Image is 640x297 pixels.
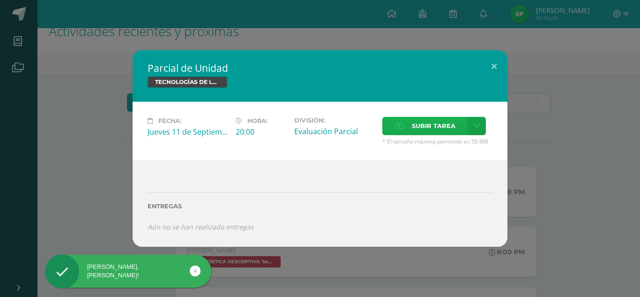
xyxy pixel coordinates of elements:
button: Close (Esc) [481,50,507,82]
span: TECNOLOGÍAS DE LA INFORMACIÓN Y LA COMUNICACIÓN 5 [148,76,227,88]
label: Entregas [148,203,492,210]
div: Evaluación Parcial [294,126,375,137]
h2: Parcial de Unidad [148,61,492,75]
div: [PERSON_NAME], [PERSON_NAME]! [45,263,211,280]
span: * El tamaño máximo permitido es 50 MB [382,137,492,145]
span: Hora: [247,117,268,124]
div: 20:00 [236,127,287,137]
div: Jueves 11 de Septiembre [148,127,228,137]
span: Subir tarea [412,117,455,135]
span: Fecha: [158,117,181,124]
label: División: [294,117,375,124]
i: Aún no se han realizado entregas [148,222,253,231]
